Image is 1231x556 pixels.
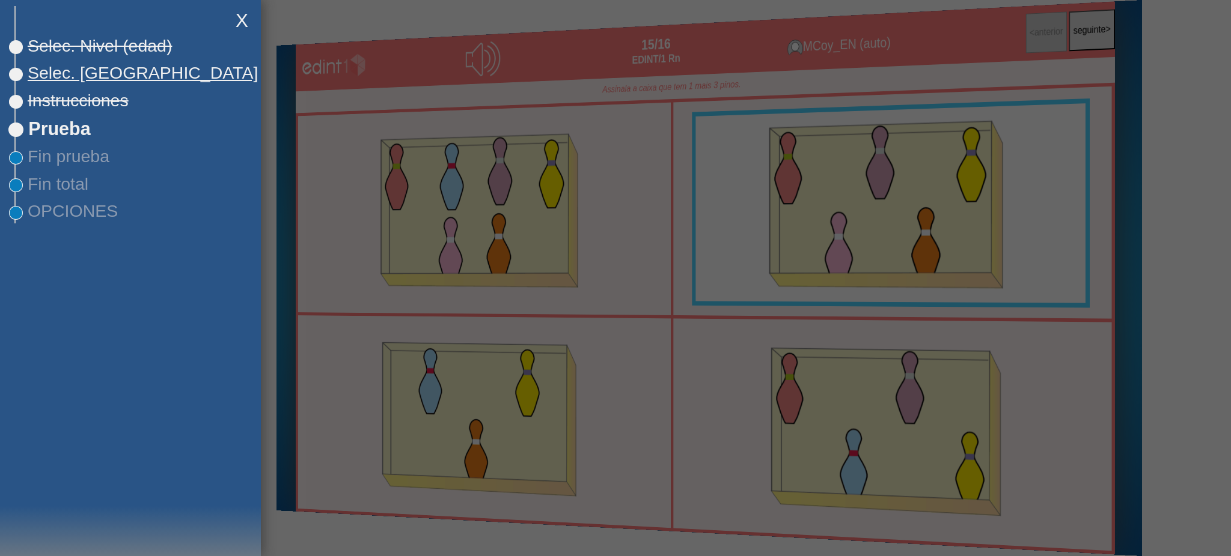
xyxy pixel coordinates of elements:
[16,63,258,83] span: Selec. [GEOGRAPHIC_DATA]
[16,36,172,56] span: Selec. Nivel (edad)
[16,174,88,194] span: Fin total
[16,91,129,110] span: Instrucciones
[16,201,118,221] span: OPCIONES
[16,147,109,166] span: Fin prueba
[16,118,91,139] span: Prueba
